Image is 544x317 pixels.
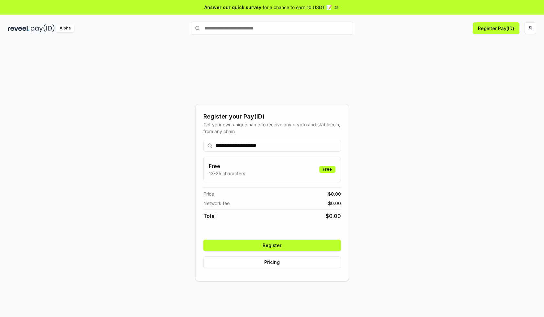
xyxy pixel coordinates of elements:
div: Free [319,166,335,173]
span: Network fee [203,200,230,207]
div: Alpha [56,24,74,32]
div: Get your own unique name to receive any crypto and stablecoin, from any chain [203,121,341,135]
span: $ 0.00 [328,190,341,197]
button: Pricing [203,256,341,268]
img: pay_id [31,24,55,32]
span: Total [203,212,216,220]
p: 13-25 characters [209,170,245,177]
button: Register [203,240,341,251]
div: Register your Pay(ID) [203,112,341,121]
span: Answer our quick survey [204,4,261,11]
span: for a chance to earn 10 USDT 📝 [263,4,332,11]
img: reveel_dark [8,24,29,32]
span: $ 0.00 [326,212,341,220]
span: Price [203,190,214,197]
h3: Free [209,162,245,170]
span: $ 0.00 [328,200,341,207]
button: Register Pay(ID) [473,22,519,34]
